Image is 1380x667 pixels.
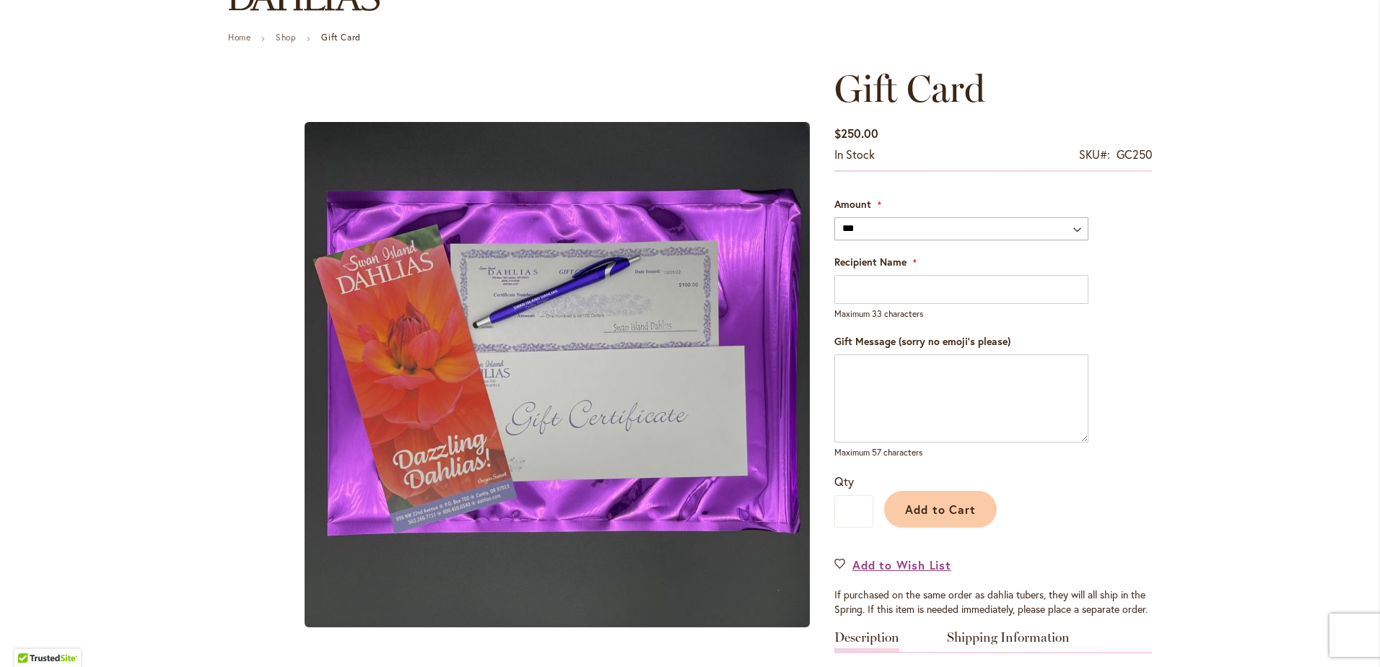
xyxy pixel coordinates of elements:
img: Gift Certificate [305,122,810,627]
span: Add to Cart [905,502,977,517]
div: GC250 [1117,147,1152,163]
div: Availability [834,147,875,163]
a: Add to Wish List [834,557,951,573]
p: Maximum 57 characters [834,446,1088,458]
span: $250.00 [834,126,878,141]
iframe: Launch Accessibility Center [11,616,51,656]
a: Shipping Information [947,631,1070,652]
strong: SKU [1079,147,1110,162]
a: Description [834,631,899,652]
strong: Gift Card [321,32,360,43]
span: Gift Message (sorry no emoji's please) [834,334,1010,348]
span: Recipient Name [834,255,907,269]
span: Add to Wish List [852,557,951,573]
span: Amount [834,197,871,211]
p: If purchased on the same order as dahlia tubers, they will all ship in the Spring. If this item i... [834,588,1152,616]
a: Shop [276,32,296,43]
span: Qty [834,474,854,489]
p: Maximum 33 characters [834,308,1088,320]
button: Add to Cart [884,491,997,528]
a: Home [228,32,250,43]
span: Gift Card [834,66,985,111]
span: In stock [834,147,875,162]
